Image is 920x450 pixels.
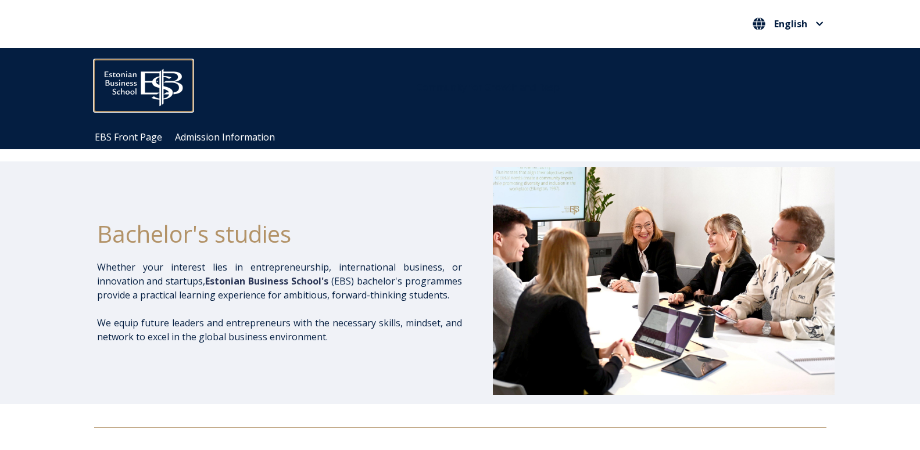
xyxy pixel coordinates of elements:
[97,219,462,249] h1: Bachelor's studies
[94,60,193,110] img: ebs_logo2016_white
[417,81,560,93] span: Community for Growth and Resp
[95,131,162,143] a: EBS Front Page
[493,167,835,395] img: Bachelor's at EBS
[750,15,826,33] button: English
[97,316,462,344] p: We equip future leaders and entrepreneurs with the necessary skills, mindset, and network to exce...
[750,15,826,34] nav: Select your language
[175,131,275,143] a: Admission Information
[774,19,807,28] span: English
[88,125,844,149] div: Navigation Menu
[97,260,462,302] p: Whether your interest lies in entrepreneurship, international business, or innovation and startup...
[205,275,328,287] span: Estonian Business School's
